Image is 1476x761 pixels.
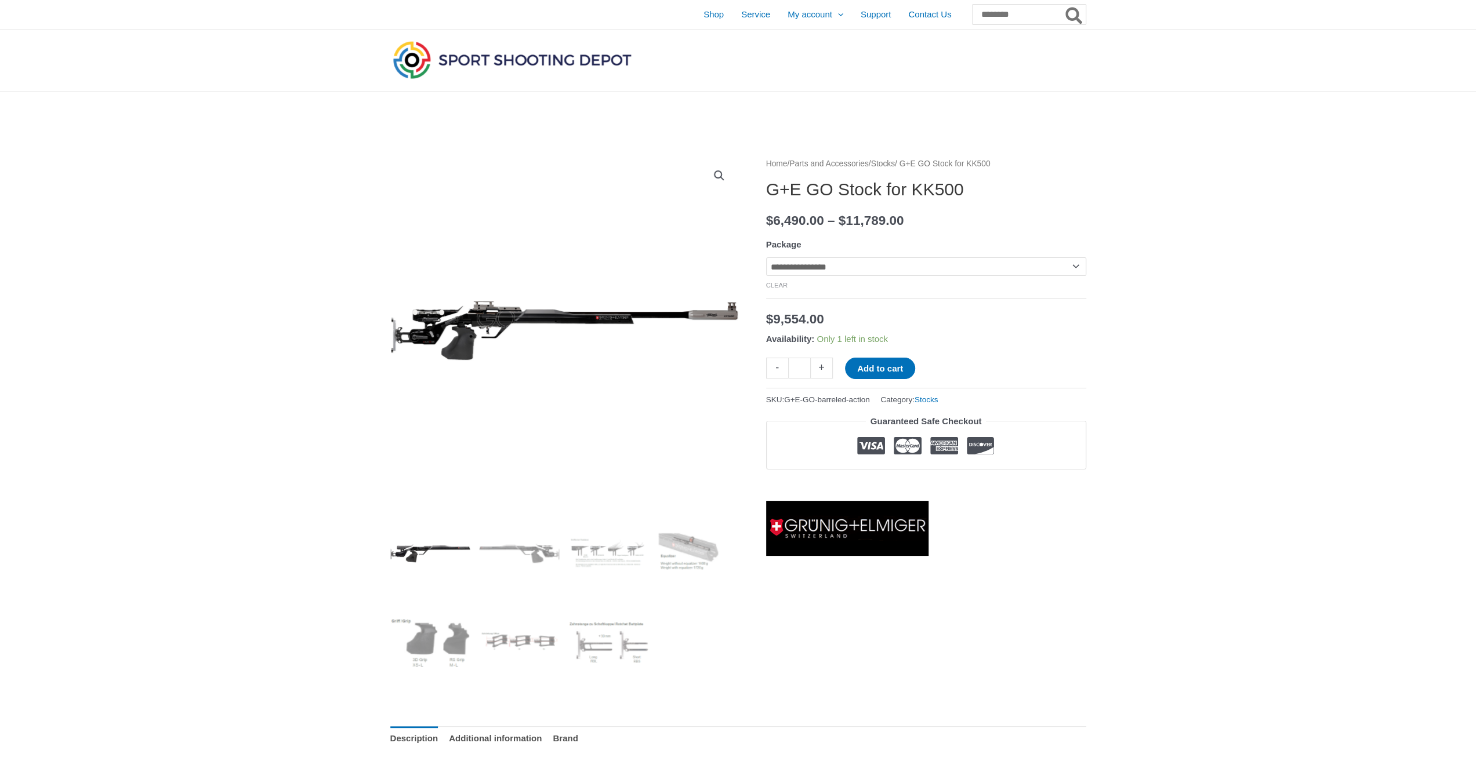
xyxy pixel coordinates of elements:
img: G+E GO Stock for KK500 - Image 2 [479,513,560,593]
span: $ [766,213,774,228]
bdi: 11,789.00 [839,213,904,228]
span: $ [766,312,774,326]
a: Brand [553,726,578,751]
legend: Guaranteed Safe Checkout [866,413,987,429]
label: Package [766,239,802,249]
a: View full-screen image gallery [709,165,730,186]
h1: G+E GO Stock for KK500 [766,179,1086,200]
a: Additional information [449,726,542,751]
button: Search [1063,5,1086,24]
span: G+E-GO-barreled-action [784,395,869,404]
nav: Breadcrumb [766,156,1086,172]
a: - [766,358,788,378]
span: – [828,213,835,228]
span: Only 1 left in stock [817,334,888,344]
a: Stocks [915,395,938,404]
span: $ [839,213,846,228]
img: Sport Shooting Depot [390,38,634,81]
a: Parts and Accessories [789,159,869,168]
img: G+E GO Stock for KK500 - Image 6 [479,602,560,683]
img: G+E GO Stock for KK500 - Image 4 [658,513,738,593]
a: Clear options [766,282,788,289]
img: G+E GO Stock for KK500 - Image 3 [568,513,649,593]
img: G+E GO Stock for KK500 - Image 5 [390,602,471,683]
a: Description [390,726,438,751]
iframe: Customer reviews powered by Trustpilot [766,478,1086,492]
bdi: 9,554.00 [766,312,824,326]
span: Availability: [766,334,815,344]
img: G+E GO Stock for KK500 - Image 7 [568,602,649,683]
a: + [811,358,833,378]
a: Grünig and Elmiger [766,501,929,556]
img: G+E GO Stock for KK500 [390,513,471,593]
span: Category: [880,392,938,407]
span: SKU: [766,392,870,407]
button: Add to cart [845,358,915,379]
a: Home [766,159,788,168]
bdi: 6,490.00 [766,213,824,228]
input: Product quantity [788,358,811,378]
a: Stocks [871,159,895,168]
